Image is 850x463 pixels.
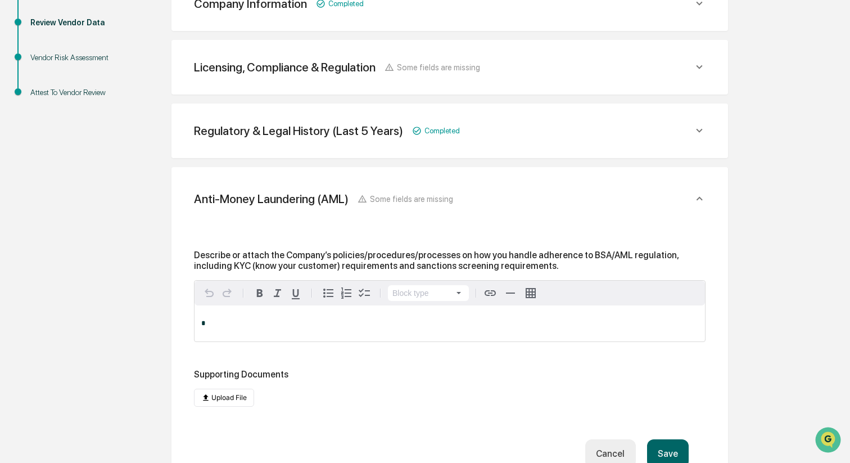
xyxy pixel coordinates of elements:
span: Data Lookup [22,163,71,174]
button: Underline [287,284,305,302]
div: Regulatory & Legal History (Last 5 Years)Completed [185,117,715,145]
div: We're available if you need us! [38,97,142,106]
div: Anti-Money Laundering (AML) [194,192,349,206]
div: Review Vendor Data [30,17,123,29]
span: Pylon [112,191,136,199]
div: Attest To Vendor Review [30,87,123,98]
div: Licensing, Compliance & RegulationSome fields are missing [185,53,715,81]
p: How can we help? [11,24,205,42]
span: Preclearance [22,142,73,153]
span: Some fields are missing [370,194,453,204]
span: Some fields are missing [397,62,480,72]
a: 🔎Data Lookup [7,159,75,179]
div: 🔎 [11,164,20,173]
div: Anti-Money Laundering (AML)Some fields are missing [185,181,715,217]
span: Completed [424,127,460,135]
div: Licensing, Compliance & Regulation [194,60,376,74]
div: Vendor Risk Assessment [30,52,123,64]
a: Powered byPylon [79,190,136,199]
button: Bold [251,284,269,302]
button: Italic [269,284,287,302]
button: Start new chat [191,89,205,103]
div: Regulatory & Legal History (Last 5 Years) [194,124,403,138]
button: Upload File [194,389,254,407]
img: 1746055101610-c473b297-6a78-478c-a979-82029cc54cd1 [11,86,31,106]
div: Start new chat [38,86,184,97]
a: 🖐️Preclearance [7,137,77,158]
span: Attestations [93,142,139,153]
button: Block type [388,285,469,301]
div: Describe or attach the Company’s policies/procedures/processes on how you handle adherence to BSA... [194,250,706,271]
a: 🗄️Attestations [77,137,144,158]
iframe: Open customer support [814,426,844,456]
div: 🖐️ [11,143,20,152]
div: 🗄️ [82,143,91,152]
div: Supporting Documents [194,369,706,380]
